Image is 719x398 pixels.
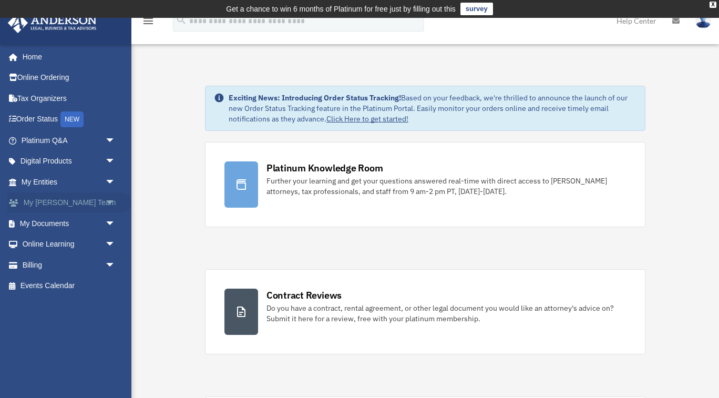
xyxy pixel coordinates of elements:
span: arrow_drop_down [105,254,126,276]
div: Contract Reviews [266,289,342,302]
div: Platinum Knowledge Room [266,161,383,175]
span: arrow_drop_down [105,192,126,214]
i: search [176,14,187,26]
a: My [PERSON_NAME] Teamarrow_drop_down [7,192,131,213]
a: Online Ordering [7,67,131,88]
a: Events Calendar [7,275,131,297]
a: survey [460,3,493,15]
a: Digital Productsarrow_drop_down [7,151,131,172]
a: Online Learningarrow_drop_down [7,234,131,255]
a: menu [142,18,155,27]
span: arrow_drop_down [105,151,126,172]
a: Tax Organizers [7,88,131,109]
strong: Exciting News: Introducing Order Status Tracking! [229,93,401,103]
a: My Entitiesarrow_drop_down [7,171,131,192]
a: Home [7,46,126,67]
span: arrow_drop_down [105,213,126,234]
a: Click Here to get started! [326,114,408,124]
div: Do you have a contract, rental agreement, or other legal document you would like an attorney's ad... [266,303,626,324]
a: Platinum Knowledge Room Further your learning and get your questions answered real-time with dire... [205,142,645,227]
img: Anderson Advisors Platinum Portal [5,13,100,33]
a: Billingarrow_drop_down [7,254,131,275]
div: Further your learning and get your questions answered real-time with direct access to [PERSON_NAM... [266,176,626,197]
div: close [710,2,716,8]
a: My Documentsarrow_drop_down [7,213,131,234]
span: arrow_drop_down [105,171,126,193]
div: Get a chance to win 6 months of Platinum for free just by filling out this [226,3,456,15]
a: Order StatusNEW [7,109,131,130]
div: Based on your feedback, we're thrilled to announce the launch of our new Order Status Tracking fe... [229,93,636,124]
a: Platinum Q&Aarrow_drop_down [7,130,131,151]
div: NEW [60,111,84,127]
i: menu [142,15,155,27]
span: arrow_drop_down [105,130,126,151]
a: Contract Reviews Do you have a contract, rental agreement, or other legal document you would like... [205,269,645,354]
img: User Pic [695,13,711,28]
span: arrow_drop_down [105,234,126,256]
